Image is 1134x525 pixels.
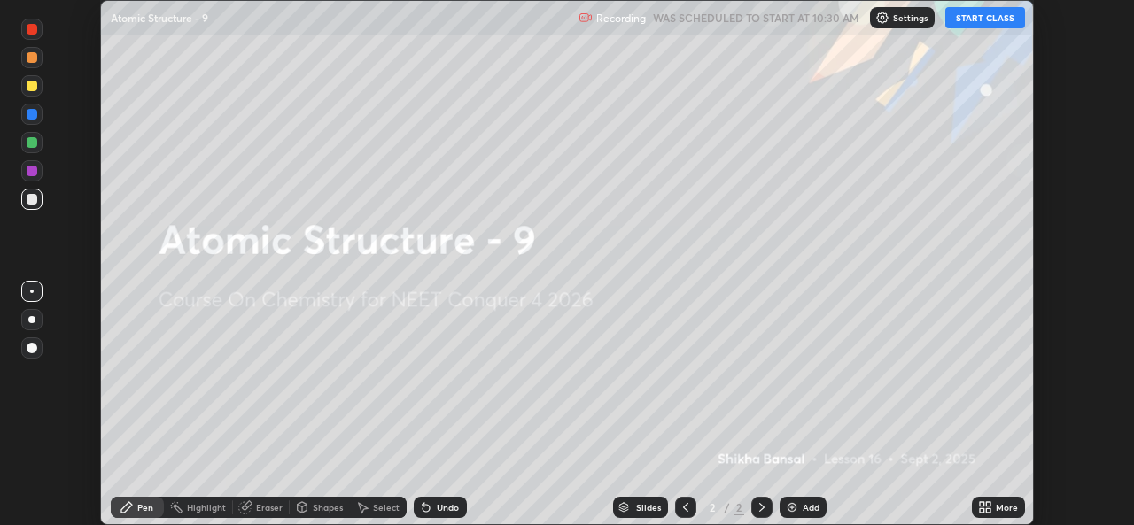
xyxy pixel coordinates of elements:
div: 2 [703,502,721,513]
p: Atomic Structure - 9 [111,11,208,25]
div: Undo [437,503,459,512]
img: class-settings-icons [875,11,889,25]
div: / [725,502,730,513]
img: add-slide-button [785,500,799,514]
div: Highlight [187,503,226,512]
img: recording.375f2c34.svg [579,11,593,25]
div: Select [373,503,400,512]
p: Settings [893,13,928,22]
h5: WAS SCHEDULED TO START AT 10:30 AM [653,10,859,26]
p: Recording [596,12,646,25]
div: Shapes [313,503,343,512]
div: Pen [137,503,153,512]
div: More [996,503,1018,512]
div: Eraser [256,503,283,512]
div: Slides [636,503,661,512]
button: START CLASS [945,7,1025,28]
div: 2 [734,499,744,515]
div: Add [803,503,819,512]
